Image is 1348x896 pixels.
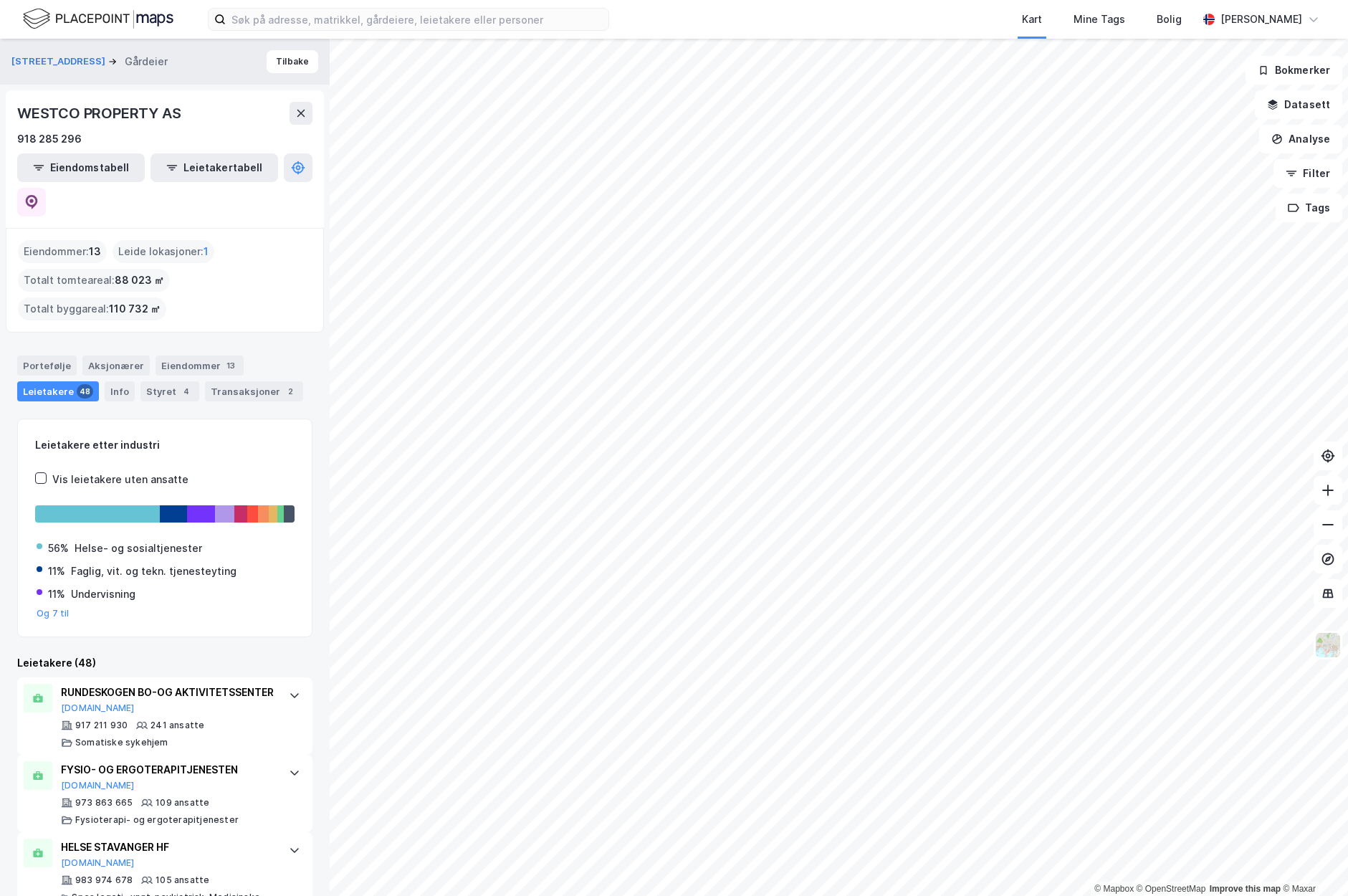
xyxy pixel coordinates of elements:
button: Bokmerker [1246,56,1342,85]
div: Totalt byggareal : [18,297,166,320]
button: Og 7 til [37,608,70,619]
button: Tags [1276,194,1342,222]
button: Tilbake [267,50,318,73]
div: Transaksjoner [205,381,303,401]
input: Søk på adresse, matrikkel, gårdeiere, leietakere eller personer [226,9,608,30]
div: Helse- og sosialtjenester [75,540,202,557]
div: Eiendommer [156,356,244,376]
a: Improve this map [1210,884,1281,894]
div: 917 211 930 [75,720,128,731]
a: OpenStreetMap [1137,884,1206,894]
button: [DOMAIN_NAME] [61,780,135,791]
div: 11% [48,563,65,580]
div: 241 ansatte [150,720,204,731]
div: Faglig, vit. og tekn. tjenesteyting [71,563,236,580]
div: 13 [224,358,238,373]
button: Datasett [1255,90,1342,119]
button: Leietakertabell [150,153,278,182]
div: 109 ansatte [156,797,209,809]
button: Filter [1273,159,1342,188]
span: 1 [204,243,209,260]
div: Leide lokasjoner : [113,240,214,263]
div: RUNDESKOGEN BO-OG AKTIVITETSSENTER [61,684,274,701]
div: 48 [77,384,93,399]
button: [STREET_ADDRESS] [11,54,108,69]
a: Mapbox [1094,884,1134,894]
div: 2 [283,384,297,399]
iframe: Chat Widget [1276,827,1348,896]
div: Info [105,381,135,401]
div: 56% [48,540,69,557]
div: Vis leietakere uten ansatte [52,471,188,488]
div: Styret [140,381,199,401]
div: Eiendommer : [18,240,107,263]
div: [PERSON_NAME] [1220,11,1302,28]
div: Aksjonærer [82,356,150,376]
div: Fysioterapi- og ergoterapitjenester [75,814,239,826]
span: 88 023 ㎡ [115,272,164,289]
div: WESTCO PROPERTY AS [17,102,183,125]
div: HELSE STAVANGER HF [61,839,274,856]
div: 4 [179,384,193,399]
img: Z [1314,632,1342,659]
button: [DOMAIN_NAME] [61,702,135,714]
div: Undervisning [71,586,135,603]
div: Leietakere (48) [17,654,312,672]
div: 11% [48,586,65,603]
div: Mine Tags [1074,11,1125,28]
button: Analyse [1259,125,1342,153]
div: Totalt tomteareal : [18,269,170,292]
img: logo.f888ab2527a4732fd821a326f86c7f29.svg [23,6,173,32]
div: Somatiske sykehjem [75,737,168,748]
div: 105 ansatte [156,874,209,886]
div: Gårdeier [125,53,168,70]
span: 13 [89,243,101,260]
div: Kontrollprogram for chat [1276,827,1348,896]
span: 110 732 ㎡ [109,300,161,318]
div: 973 863 665 [75,797,133,809]
div: Leietakere [17,381,99,401]
div: FYSIO- OG ERGOTERAPITJENESTEN [61,761,274,778]
div: Leietakere etter industri [35,437,295,454]
div: Portefølje [17,356,77,376]
div: Kart [1022,11,1042,28]
button: Eiendomstabell [17,153,145,182]
div: 983 974 678 [75,874,133,886]
button: [DOMAIN_NAME] [61,857,135,869]
div: Bolig [1157,11,1182,28]
div: 918 285 296 [17,130,82,148]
